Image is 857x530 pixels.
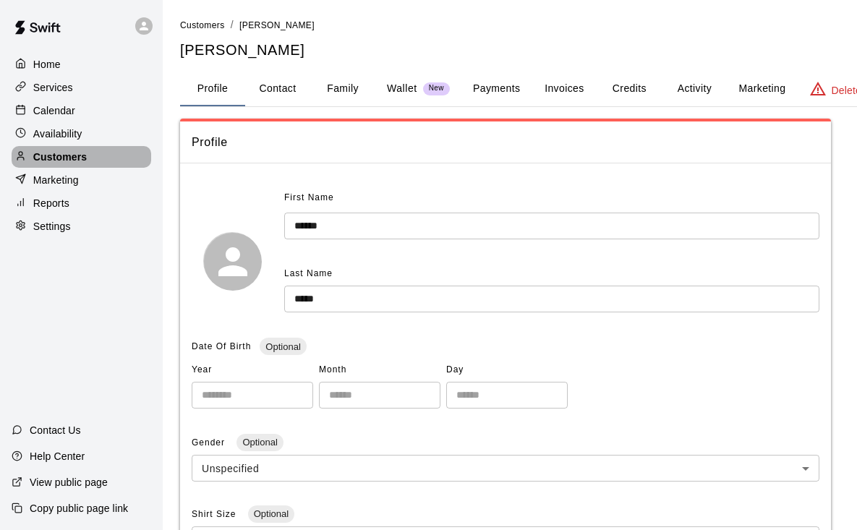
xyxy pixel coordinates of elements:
[180,20,225,30] span: Customers
[387,81,417,96] p: Wallet
[33,57,61,72] p: Home
[12,100,151,121] a: Calendar
[12,146,151,168] a: Customers
[192,341,251,351] span: Date Of Birth
[284,187,334,210] span: First Name
[662,72,727,106] button: Activity
[33,150,87,164] p: Customers
[192,509,239,519] span: Shirt Size
[12,123,151,145] a: Availability
[180,72,245,106] button: Profile
[192,437,228,448] span: Gender
[192,359,313,382] span: Year
[310,72,375,106] button: Family
[192,455,819,482] div: Unspecified
[248,508,294,519] span: Optional
[597,72,662,106] button: Credits
[461,72,532,106] button: Payments
[33,219,71,234] p: Settings
[727,72,797,106] button: Marketing
[33,196,69,210] p: Reports
[423,84,450,93] span: New
[245,72,310,106] button: Contact
[30,449,85,463] p: Help Center
[30,501,128,516] p: Copy public page link
[12,192,151,214] a: Reports
[231,17,234,33] li: /
[30,423,81,437] p: Contact Us
[284,268,333,278] span: Last Name
[12,77,151,98] a: Services
[33,103,75,118] p: Calendar
[33,173,79,187] p: Marketing
[30,475,108,490] p: View public page
[260,341,306,352] span: Optional
[12,215,151,237] a: Settings
[239,20,315,30] span: [PERSON_NAME]
[319,359,440,382] span: Month
[33,80,73,95] p: Services
[180,19,225,30] a: Customers
[12,54,151,75] a: Home
[12,169,151,191] a: Marketing
[532,72,597,106] button: Invoices
[236,437,283,448] span: Optional
[192,133,819,152] span: Profile
[33,127,82,141] p: Availability
[446,359,568,382] span: Day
